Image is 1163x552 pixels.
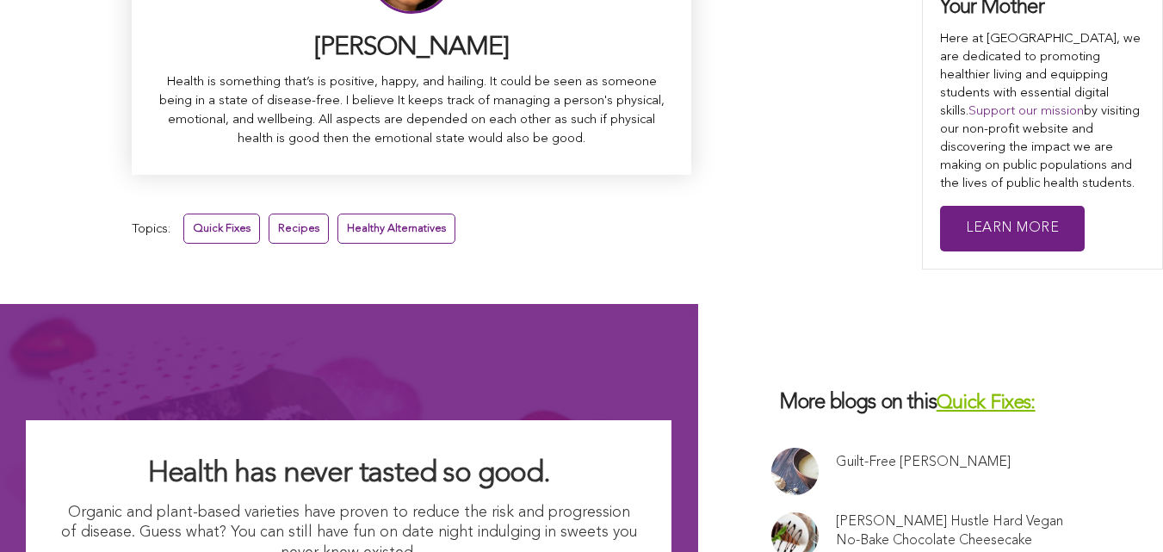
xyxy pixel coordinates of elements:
a: [PERSON_NAME] Hustle Hard Vegan No-Bake Chocolate Cheesecake [836,512,1075,550]
p: Health is something that’s is positive, happy, and hailing. It could be seen as someone being in ... [158,73,665,149]
a: Healthy Alternatives [337,214,455,244]
a: Learn More [940,206,1085,251]
span: Topics: [132,218,170,241]
h3: [PERSON_NAME] [158,31,665,65]
h2: Health has never tasted so good. [60,455,637,493]
a: Quick Fixes: [937,394,1036,413]
a: Guilt-Free [PERSON_NAME] [836,453,1011,472]
iframe: Chat Widget [1077,469,1163,552]
h3: More blogs on this [771,390,1090,417]
a: Quick Fixes [183,214,260,244]
a: Recipes [269,214,329,244]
